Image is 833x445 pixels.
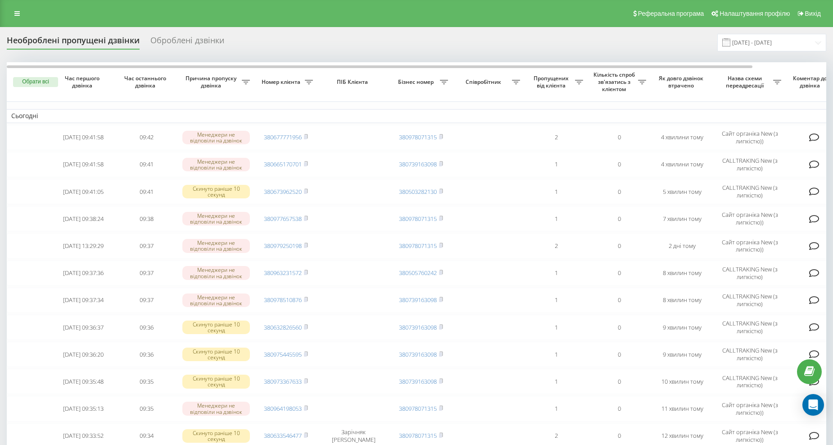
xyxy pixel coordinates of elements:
td: 2 [525,125,588,150]
span: Номер клієнта [259,78,305,86]
span: Реферальна програма [638,10,704,17]
div: Open Intercom Messenger [802,394,824,416]
td: 1 [525,369,588,394]
td: 0 [588,233,651,258]
td: 9 хвилин тому [651,342,714,367]
td: Сайт органіка New (з липкістю)) [714,233,786,258]
td: 09:41 [115,179,178,204]
td: 1 [525,206,588,231]
td: 09:41 [115,152,178,177]
a: 380633546477 [264,431,302,440]
td: [DATE] 09:35:13 [52,396,115,421]
div: Необроблені пропущені дзвінки [7,36,140,50]
a: 380677771956 [264,133,302,141]
span: Налаштування профілю [720,10,790,17]
td: 09:36 [115,315,178,340]
td: [DATE] 09:41:05 [52,179,115,204]
td: Сайт органіка New (з липкістю)) [714,396,786,421]
td: 8 хвилин тому [651,261,714,286]
td: CALLTRAKING New (з липкістю) [714,288,786,313]
td: 09:37 [115,261,178,286]
a: 380975445595 [264,350,302,358]
div: Скинуто раніше 10 секунд [182,321,250,334]
td: 0 [588,261,651,286]
td: 0 [588,396,651,421]
span: Коментар до дзвінка [790,75,832,89]
span: Назва схеми переадресації [718,75,773,89]
td: 0 [588,179,651,204]
a: 380979250198 [264,242,302,250]
a: 380632826560 [264,323,302,331]
td: CALLTRAKING New (з липкістю) [714,342,786,367]
div: Скинуто раніше 10 секунд [182,185,250,198]
td: 10 хвилин тому [651,369,714,394]
a: 380977657538 [264,215,302,223]
td: 09:42 [115,125,178,150]
div: Скинуто раніше 10 секунд [182,348,250,361]
span: Кількість спроб зв'язатись з клієнтом [592,71,638,92]
td: 7 хвилин тому [651,206,714,231]
td: 1 [525,288,588,313]
a: 380739163098 [399,323,437,331]
div: Скинуто раніше 10 секунд [182,429,250,443]
td: 1 [525,396,588,421]
td: 09:38 [115,206,178,231]
td: [DATE] 09:41:58 [52,152,115,177]
td: CALLTRAKING New (з липкістю) [714,369,786,394]
div: Менеджери не відповіли на дзвінок [182,239,250,252]
td: 0 [588,342,651,367]
td: 4 хвилини тому [651,152,714,177]
a: 380665170701 [264,160,302,168]
div: Менеджери не відповіли на дзвінок [182,294,250,307]
a: 380978071315 [399,133,437,141]
td: 8 хвилин тому [651,288,714,313]
td: 9 хвилин тому [651,315,714,340]
td: [DATE] 13:29:29 [52,233,115,258]
div: Оброблені дзвінки [150,36,224,50]
span: Як довго дзвінок втрачено [658,75,706,89]
td: 5 хвилин тому [651,179,714,204]
td: 2 [525,233,588,258]
td: 0 [588,315,651,340]
span: Співробітник [457,78,512,86]
div: Менеджери не відповіли на дзвінок [182,402,250,415]
td: CALLTRAKING New (з липкістю) [714,261,786,286]
span: Час першого дзвінка [59,75,108,89]
a: 380978510876 [264,296,302,304]
span: Вихід [805,10,821,17]
a: 380978071315 [399,242,437,250]
td: CALLTRAKING New (з липкістю) [714,315,786,340]
td: 0 [588,152,651,177]
td: [DATE] 09:37:34 [52,288,115,313]
td: [DATE] 09:37:36 [52,261,115,286]
td: 09:35 [115,369,178,394]
span: Бізнес номер [394,78,440,86]
a: 380503282130 [399,188,437,196]
a: 380978071315 [399,215,437,223]
a: 380739163098 [399,296,437,304]
td: [DATE] 09:36:20 [52,342,115,367]
a: 380739163098 [399,377,437,385]
td: 1 [525,342,588,367]
td: Сайт органіка New (з липкістю)) [714,125,786,150]
span: Час останнього дзвінка [122,75,171,89]
td: CALLTRAKING New (з липкістю) [714,152,786,177]
td: Сайт органіка New (з липкістю)) [714,206,786,231]
div: Менеджери не відповіли на дзвінок [182,212,250,225]
a: 380978071315 [399,431,437,440]
td: 0 [588,288,651,313]
td: 11 хвилин тому [651,396,714,421]
span: Причина пропуску дзвінка [182,75,242,89]
span: Пропущених від клієнта [529,75,575,89]
a: 380673962520 [264,188,302,196]
td: 0 [588,369,651,394]
a: 380739163098 [399,160,437,168]
div: Менеджери не відповіли на дзвінок [182,131,250,144]
td: 1 [525,152,588,177]
td: 4 хвилини тому [651,125,714,150]
td: 2 дні тому [651,233,714,258]
td: 09:36 [115,342,178,367]
div: Скинуто раніше 10 секунд [182,375,250,388]
td: 0 [588,206,651,231]
td: 0 [588,125,651,150]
